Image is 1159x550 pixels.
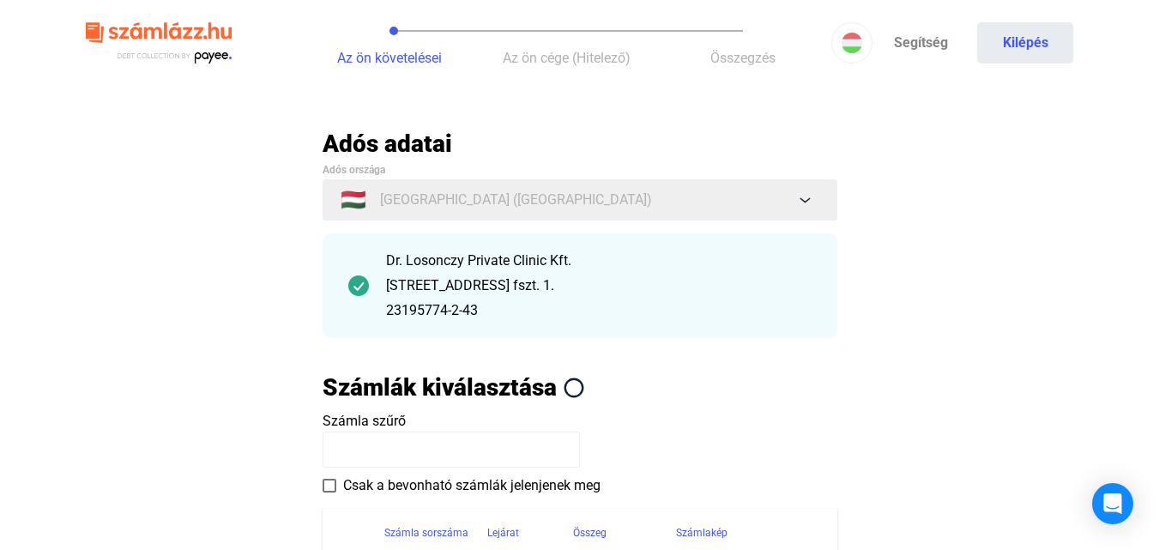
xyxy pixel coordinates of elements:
[831,22,872,63] button: HU
[676,523,817,543] div: Számlakép
[487,523,573,543] div: Lejárat
[710,50,776,66] span: Összegzés
[573,523,607,543] div: Összeg
[487,523,519,543] div: Lejárat
[503,50,631,66] span: Az ön cége (Hitelező)
[343,475,601,496] span: Csak a bevonható számlák jelenjenek meg
[676,523,727,543] div: Számlakép
[86,15,232,71] img: szamlazzhu-logo
[341,190,366,210] span: 🇭🇺
[380,190,652,210] span: [GEOGRAPHIC_DATA] ([GEOGRAPHIC_DATA])
[323,164,385,176] span: Adós országa
[386,300,812,321] div: 23195774-2-43
[872,22,969,63] a: Segítség
[573,523,676,543] div: Összeg
[323,413,406,429] span: Számla szűrő
[323,179,837,221] button: 🇭🇺[GEOGRAPHIC_DATA] ([GEOGRAPHIC_DATA])
[323,372,557,402] h2: Számlák kiválasztása
[1092,483,1133,524] div: Open Intercom Messenger
[384,523,487,543] div: Számla sorszáma
[386,275,812,296] div: [STREET_ADDRESS] fszt. 1.
[337,50,442,66] span: Az ön követelései
[842,33,862,53] img: HU
[348,275,369,296] img: checkmark-darker-green-circle
[384,523,468,543] div: Számla sorszáma
[323,129,837,159] h2: Adós adatai
[386,251,812,271] div: Dr. Losonczy Private Clinic Kft.
[977,22,1073,63] button: Kilépés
